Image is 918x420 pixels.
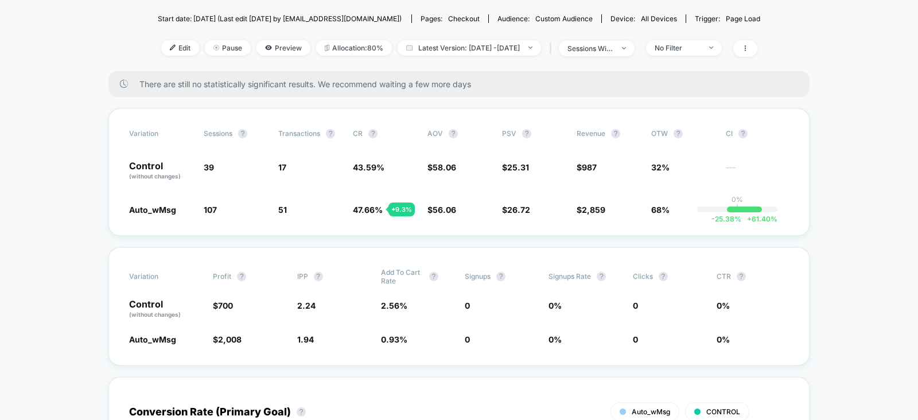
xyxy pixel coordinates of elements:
[368,129,378,138] button: ?
[741,215,777,223] span: 61.40 %
[353,205,383,215] span: 47.66 %
[448,14,480,23] span: checkout
[747,215,752,223] span: +
[238,129,247,138] button: ?
[507,162,529,172] span: 25.31
[129,311,181,318] span: (without changes)
[398,40,541,56] span: Latest Version: [DATE] - [DATE]
[577,205,605,215] span: $
[406,45,413,50] img: calendar
[547,40,559,57] span: |
[129,268,192,285] span: Variation
[522,129,531,138] button: ?
[158,14,402,23] span: Start date: [DATE] (Last edit [DATE] by [EMAIL_ADDRESS][DOMAIN_NAME])
[325,45,329,51] img: rebalance
[567,44,613,53] div: sessions with impression
[726,14,760,23] span: Page Load
[496,272,505,281] button: ?
[213,335,242,344] span: $
[381,268,423,285] span: Add To Cart Rate
[213,45,219,50] img: end
[278,162,286,172] span: 17
[297,301,316,310] span: 2.24
[622,47,626,49] img: end
[549,301,562,310] span: 0 %
[326,129,335,138] button: ?
[129,173,181,180] span: (without changes)
[717,272,731,281] span: CTR
[582,205,605,215] span: 2,859
[213,272,231,281] span: Profit
[632,407,670,416] span: Auto_wMsg
[353,129,363,138] span: CR
[427,205,456,215] span: $
[161,40,199,56] span: Edit
[641,14,677,23] span: all devices
[353,162,384,172] span: 43.59 %
[726,164,789,181] span: ---
[297,335,314,344] span: 1.94
[213,301,233,310] span: $
[726,129,789,138] span: CI
[507,205,530,215] span: 26.72
[427,129,443,138] span: AOV
[659,272,668,281] button: ?
[170,45,176,50] img: edit
[497,14,593,23] div: Audience:
[706,407,740,416] span: CONTROL
[433,205,456,215] span: 56.06
[709,46,713,49] img: end
[597,272,606,281] button: ?
[465,335,470,344] span: 0
[129,300,201,319] p: Control
[205,40,251,56] span: Pause
[577,129,605,138] span: Revenue
[427,162,456,172] span: $
[314,272,323,281] button: ?
[297,272,308,281] span: IPP
[633,335,638,344] span: 0
[429,272,438,281] button: ?
[388,203,415,216] div: + 9.3 %
[502,205,530,215] span: $
[502,129,516,138] span: PSV
[449,129,458,138] button: ?
[237,272,246,281] button: ?
[601,14,686,23] span: Device:
[297,407,306,417] button: ?
[316,40,392,56] span: Allocation: 80%
[549,272,591,281] span: Signups Rate
[711,215,741,223] span: -25.38 %
[732,195,743,204] p: 0%
[204,205,217,215] span: 107
[465,272,491,281] span: Signups
[218,335,242,344] span: 2,008
[738,129,748,138] button: ?
[204,162,214,172] span: 39
[381,335,407,344] span: 0.93 %
[129,205,176,215] span: Auto_wMsg
[633,301,638,310] span: 0
[218,301,233,310] span: 700
[204,129,232,138] span: Sessions
[465,301,470,310] span: 0
[577,162,597,172] span: $
[129,161,192,181] p: Control
[674,129,683,138] button: ?
[611,129,620,138] button: ?
[582,162,597,172] span: 987
[278,129,320,138] span: Transactions
[535,14,593,23] span: Custom Audience
[651,162,670,172] span: 32%
[633,272,653,281] span: Clicks
[381,301,407,310] span: 2.56 %
[278,205,287,215] span: 51
[736,204,738,212] p: |
[655,44,701,52] div: No Filter
[549,335,562,344] span: 0 %
[737,272,746,281] button: ?
[528,46,532,49] img: end
[129,335,176,344] span: Auto_wMsg
[421,14,480,23] div: Pages:
[256,40,310,56] span: Preview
